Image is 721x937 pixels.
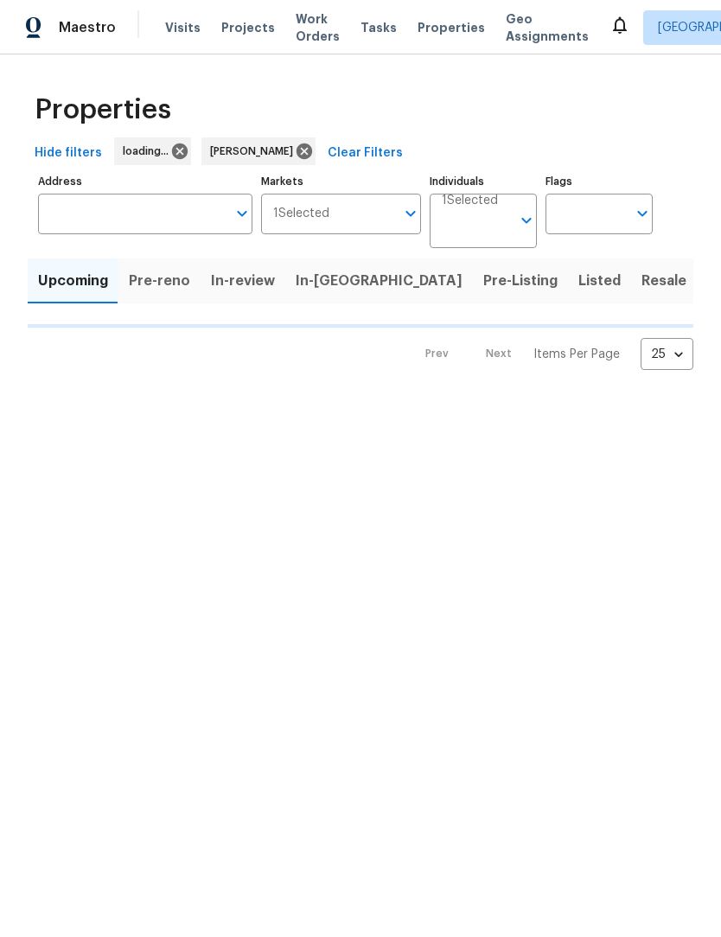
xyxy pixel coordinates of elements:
span: Geo Assignments [506,10,589,45]
span: Upcoming [38,269,108,293]
span: In-review [211,269,275,293]
span: Clear Filters [328,143,403,164]
button: Hide filters [28,137,109,169]
label: Markets [261,176,422,187]
p: Items Per Page [533,346,620,363]
span: Work Orders [296,10,340,45]
button: Open [630,201,654,226]
button: Open [514,208,539,233]
span: Resale [641,269,686,293]
span: In-[GEOGRAPHIC_DATA] [296,269,463,293]
button: Clear Filters [321,137,410,169]
span: Tasks [360,22,397,34]
div: loading... [114,137,191,165]
span: 1 Selected [442,194,498,208]
span: Visits [165,19,201,36]
span: [PERSON_NAME] [210,143,300,160]
span: 1 Selected [273,207,329,221]
span: loading... [123,143,175,160]
span: Maestro [59,19,116,36]
label: Individuals [430,176,537,187]
span: Listed [578,269,621,293]
div: [PERSON_NAME] [201,137,316,165]
label: Flags [546,176,653,187]
span: Pre-Listing [483,269,558,293]
span: Properties [418,19,485,36]
button: Open [399,201,423,226]
span: Properties [35,101,171,118]
div: 25 [641,332,693,377]
span: Pre-reno [129,269,190,293]
span: Projects [221,19,275,36]
button: Open [230,201,254,226]
nav: Pagination Navigation [409,338,693,370]
label: Address [38,176,252,187]
span: Hide filters [35,143,102,164]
